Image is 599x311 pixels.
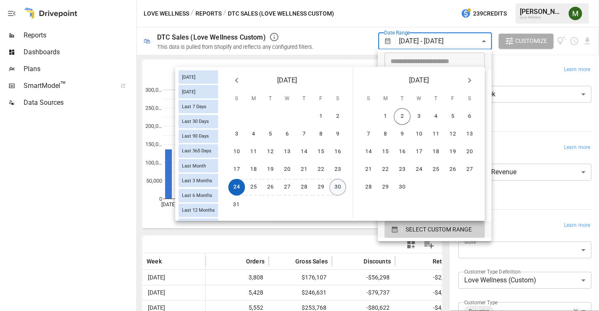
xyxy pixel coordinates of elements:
[394,108,411,125] button: 2
[245,179,262,196] button: 25
[360,126,377,143] button: 7
[461,144,478,160] button: 20
[262,144,279,160] button: 12
[296,126,313,143] button: 7
[385,221,485,238] button: SELECT CUSTOM RANGE
[377,179,394,196] button: 29
[297,90,312,107] span: Thursday
[313,108,329,125] button: 1
[377,144,394,160] button: 15
[360,179,377,196] button: 28
[377,161,394,178] button: 22
[313,144,329,160] button: 15
[179,144,218,158] div: Last 365 Days
[263,90,278,107] span: Tuesday
[179,114,218,128] div: Last 30 Days
[228,144,245,160] button: 10
[245,144,262,160] button: 11
[279,161,296,178] button: 20
[228,179,245,196] button: 24
[262,179,279,196] button: 26
[179,70,218,84] div: [DATE]
[179,85,218,98] div: [DATE]
[179,189,218,202] div: Last 6 Months
[394,179,411,196] button: 30
[428,144,444,160] button: 18
[277,74,297,86] span: [DATE]
[179,74,199,80] span: [DATE]
[313,161,329,178] button: 22
[428,161,444,178] button: 25
[411,108,428,125] button: 3
[444,144,461,160] button: 19
[394,126,411,143] button: 9
[444,126,461,143] button: 12
[411,126,428,143] button: 10
[179,193,216,198] span: Last 6 Months
[409,74,429,86] span: [DATE]
[377,126,394,143] button: 8
[313,179,329,196] button: 29
[280,90,295,107] span: Wednesday
[377,108,394,125] button: 1
[228,197,245,213] button: 31
[296,161,313,178] button: 21
[296,144,313,160] button: 14
[179,204,218,217] div: Last 12 Months
[394,144,411,160] button: 16
[262,126,279,143] button: 5
[462,90,477,107] span: Saturday
[279,179,296,196] button: 27
[461,126,478,143] button: 13
[228,126,245,143] button: 3
[329,144,346,160] button: 16
[461,108,478,125] button: 6
[361,90,376,107] span: Sunday
[179,130,218,143] div: Last 90 Days
[279,126,296,143] button: 6
[428,90,444,107] span: Thursday
[412,90,427,107] span: Wednesday
[445,90,460,107] span: Friday
[245,126,262,143] button: 4
[360,161,377,178] button: 21
[245,161,262,178] button: 18
[428,108,444,125] button: 4
[461,72,478,89] button: Next month
[228,161,245,178] button: 17
[296,179,313,196] button: 28
[444,108,461,125] button: 5
[330,90,345,107] span: Saturday
[444,161,461,178] button: 26
[179,100,218,113] div: Last 7 Days
[394,161,411,178] button: 23
[179,133,212,139] span: Last 90 Days
[179,174,218,187] div: Last 3 Months
[179,148,215,154] span: Last 365 Days
[378,90,393,107] span: Monday
[179,119,212,124] span: Last 30 Days
[395,90,410,107] span: Tuesday
[329,126,346,143] button: 9
[179,104,210,109] span: Last 7 Days
[406,224,472,235] span: SELECT CUSTOM RANGE
[461,161,478,178] button: 27
[262,161,279,178] button: 19
[228,72,245,89] button: Previous month
[229,90,244,107] span: Sunday
[329,108,346,125] button: 2
[360,144,377,160] button: 14
[329,161,346,178] button: 23
[179,159,218,173] div: Last Month
[313,126,329,143] button: 8
[179,89,199,95] span: [DATE]
[411,144,428,160] button: 17
[246,90,261,107] span: Monday
[179,207,218,213] span: Last 12 Months
[279,144,296,160] button: 13
[179,178,216,183] span: Last 3 Months
[329,179,346,196] button: 30
[411,161,428,178] button: 24
[428,126,444,143] button: 11
[179,163,209,169] span: Last Month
